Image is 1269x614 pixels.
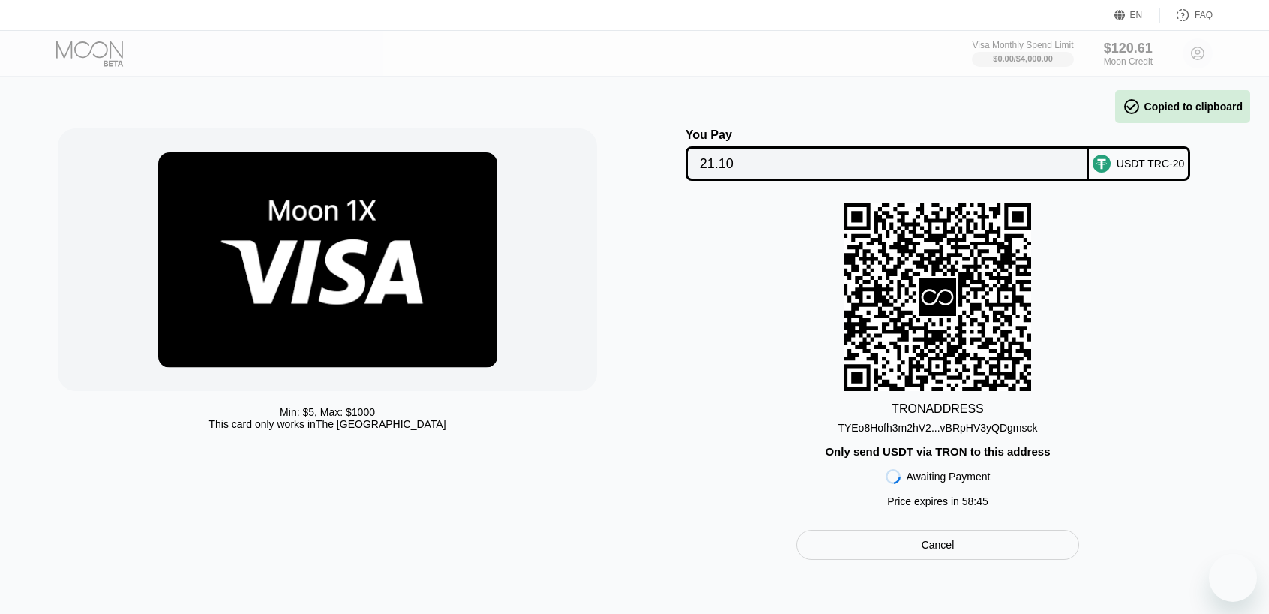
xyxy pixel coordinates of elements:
[825,445,1050,458] div: Only send USDT via TRON to this address
[1160,8,1213,23] div: FAQ
[1130,10,1143,20] div: EN
[892,402,984,416] div: TRON ADDRESS
[1195,10,1213,20] div: FAQ
[280,406,375,418] div: Min: $ 5 , Max: $ 1000
[208,418,445,430] div: This card only works in The [GEOGRAPHIC_DATA]
[993,54,1053,63] div: $0.00 / $4,000.00
[1114,8,1160,23] div: EN
[972,40,1073,50] div: Visa Monthly Spend Limit
[838,416,1037,434] div: TYEo8Hofh3m2hV2...vBRpHV3yQDgmsck
[838,422,1037,434] div: TYEo8Hofh3m2hV2...vBRpHV3yQDgmsck
[685,128,1089,142] div: You Pay
[907,471,991,483] div: Awaiting Payment
[922,538,955,552] div: Cancel
[1209,554,1257,602] iframe: Button to launch messaging window
[796,530,1079,560] div: Cancel
[649,128,1226,181] div: You PayUSDT TRC-20
[972,40,1073,67] div: Visa Monthly Spend Limit$0.00/$4,000.00
[962,495,988,507] span: 58 : 45
[1123,98,1243,116] div: Copied to clipboard
[887,495,988,507] div: Price expires in
[1123,98,1141,116] span: 
[1117,158,1185,170] div: USDT TRC-20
